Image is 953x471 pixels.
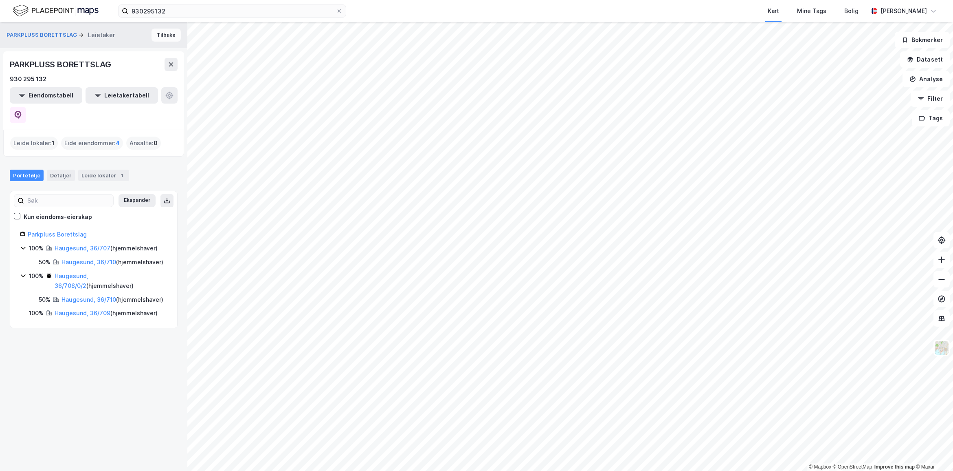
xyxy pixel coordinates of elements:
span: 1 [52,138,55,148]
button: Filter [911,91,950,107]
button: PARKPLUSS BORETTSLAG [7,31,79,39]
button: Leietakertabell [86,87,158,104]
div: 100% [29,271,44,281]
input: Søk [24,195,113,207]
span: 4 [116,138,120,148]
div: Portefølje [10,170,44,181]
a: Improve this map [874,464,915,470]
button: Tags [912,110,950,126]
div: Bolig [844,6,859,16]
input: Søk på adresse, matrikkel, gårdeiere, leietakere eller personer [128,5,336,17]
div: 100% [29,308,44,318]
button: Ekspander [119,194,156,207]
div: Detaljer [47,170,75,181]
button: Analyse [902,71,950,87]
div: Leietaker [88,30,115,40]
a: Parkpluss Borettslag [28,231,87,238]
div: ( hjemmelshaver ) [55,308,158,318]
button: Eiendomstabell [10,87,82,104]
a: Haugesund, 36/710 [61,296,116,303]
div: 1 [118,171,126,179]
button: Bokmerker [895,32,950,48]
div: ( hjemmelshaver ) [61,257,163,267]
div: Kontrollprogram for chat [912,432,953,471]
a: OpenStreetMap [833,464,872,470]
div: [PERSON_NAME] [881,6,927,16]
img: Z [934,340,949,356]
div: Leide lokaler [78,170,129,181]
button: Tilbake [152,29,181,42]
iframe: Chat Widget [912,432,953,471]
div: Kart [768,6,779,16]
a: Haugesund, 36/709 [55,310,110,316]
div: 930 295 132 [10,74,46,84]
div: 50% [39,257,51,267]
a: Haugesund, 36/710 [61,259,116,265]
span: 0 [154,138,158,148]
a: Mapbox [809,464,831,470]
div: PARKPLUSS BORETTSLAG [10,58,113,71]
img: logo.f888ab2527a4732fd821a326f86c7f29.svg [13,4,99,18]
div: Ansatte : [126,137,161,150]
div: ( hjemmelshaver ) [61,295,163,305]
div: Kun eiendoms-eierskap [24,212,92,222]
div: 50% [39,295,51,305]
div: ( hjemmelshaver ) [55,271,167,291]
div: Eide eiendommer : [61,137,123,150]
div: Leide lokaler : [10,137,58,150]
div: 100% [29,243,44,253]
a: Haugesund, 36/708/0/2 [55,272,88,289]
button: Datasett [900,51,950,68]
div: ( hjemmelshaver ) [55,243,158,253]
a: Haugesund, 36/707 [55,245,110,252]
div: Mine Tags [797,6,826,16]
